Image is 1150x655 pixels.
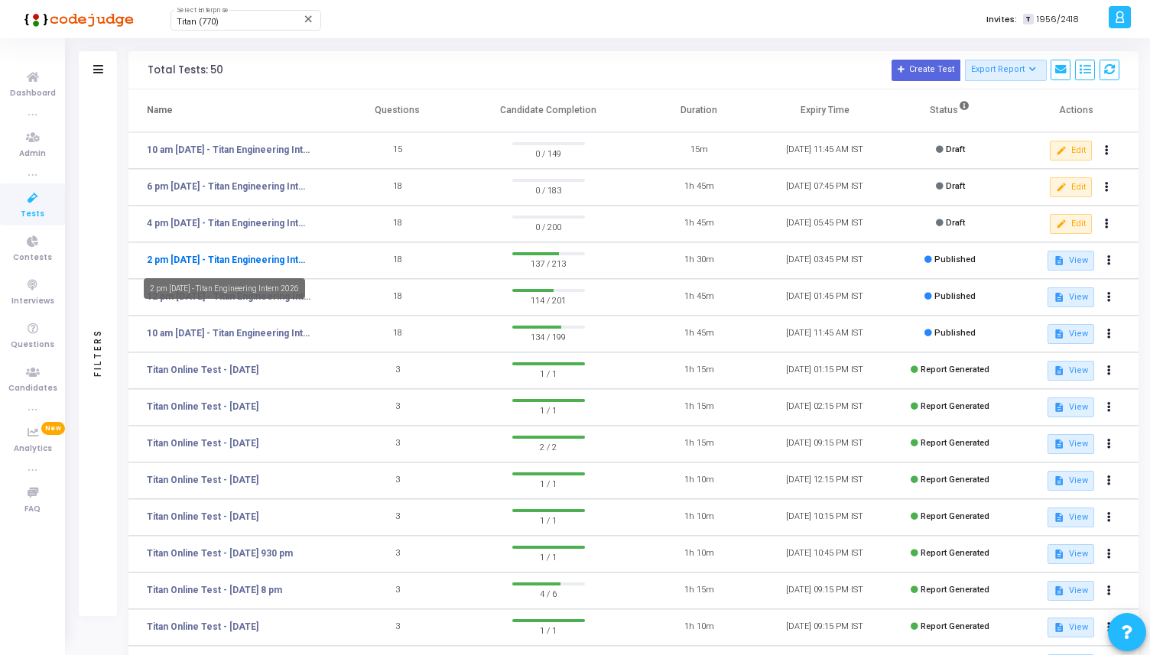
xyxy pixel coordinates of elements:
[762,316,887,352] td: [DATE] 11:45 AM IST
[1054,365,1064,376] mat-icon: description
[177,17,219,27] span: Titan (770)
[1054,439,1064,449] mat-icon: description
[11,295,54,308] span: Interviews
[921,511,989,521] span: Report Generated
[335,389,460,426] td: 3
[1050,141,1092,161] button: Edit
[512,475,585,491] span: 1 / 1
[636,169,762,206] td: 1h 45m
[636,609,762,646] td: 1h 10m
[762,206,887,242] td: [DATE] 05:45 PM IST
[335,316,460,352] td: 18
[147,510,258,524] a: Titan Online Test - [DATE]
[762,389,887,426] td: [DATE] 02:15 PM IST
[14,443,52,456] span: Analytics
[335,426,460,462] td: 3
[335,242,460,279] td: 18
[512,512,585,527] span: 1 / 1
[512,329,585,344] span: 134 / 199
[762,132,887,169] td: [DATE] 11:45 AM IST
[335,89,460,132] th: Questions
[1054,622,1064,633] mat-icon: description
[1054,402,1064,413] mat-icon: description
[946,144,965,154] span: Draft
[128,89,335,132] th: Name
[335,132,460,169] td: 15
[762,426,887,462] td: [DATE] 09:15 PM IST
[921,401,989,411] span: Report Generated
[147,436,258,450] a: Titan Online Test - [DATE]
[762,169,887,206] td: [DATE] 07:45 PM IST
[1050,177,1092,197] button: Edit
[21,208,44,221] span: Tests
[921,365,989,375] span: Report Generated
[946,181,965,191] span: Draft
[147,363,258,377] a: Titan Online Test - [DATE]
[41,422,65,435] span: New
[91,268,105,436] div: Filters
[762,89,887,132] th: Expiry Time
[1037,13,1079,26] span: 1956/2418
[512,182,585,197] span: 0 / 183
[636,572,762,609] td: 1h 15m
[636,352,762,389] td: 1h 15m
[921,621,989,631] span: Report Generated
[335,352,460,389] td: 3
[934,255,976,264] span: Published
[762,572,887,609] td: [DATE] 09:15 PM IST
[762,352,887,389] td: [DATE] 01:15 PM IST
[1023,14,1033,25] span: T
[147,216,311,230] a: 4 pm [DATE] - Titan Engineering Intern 2026
[19,148,46,161] span: Admin
[147,583,282,597] a: Titan Online Test - [DATE] 8 pm
[1048,324,1094,344] button: View
[335,499,460,536] td: 3
[946,218,965,228] span: Draft
[636,89,762,132] th: Duration
[1048,361,1094,381] button: View
[934,328,976,338] span: Published
[762,279,887,316] td: [DATE] 01:45 PM IST
[636,536,762,572] td: 1h 10m
[1013,89,1139,132] th: Actions
[636,132,762,169] td: 15m
[512,585,585,601] span: 4 / 6
[636,279,762,316] td: 1h 45m
[147,620,258,634] a: Titan Online Test - [DATE]
[144,278,305,299] div: 2 pm [DATE] - Titan Engineering Intern 2026
[1054,329,1064,339] mat-icon: description
[335,609,460,646] td: 3
[1048,581,1094,601] button: View
[762,242,887,279] td: [DATE] 03:45 PM IST
[636,206,762,242] td: 1h 45m
[921,548,989,558] span: Report Generated
[1048,544,1094,564] button: View
[512,622,585,637] span: 1 / 1
[1054,475,1064,486] mat-icon: description
[1054,292,1064,303] mat-icon: description
[512,255,585,271] span: 137 / 213
[636,316,762,352] td: 1h 45m
[636,242,762,279] td: 1h 30m
[636,389,762,426] td: 1h 15m
[512,292,585,307] span: 114 / 201
[147,180,311,193] a: 6 pm [DATE] - Titan Engineering Intern 2026
[1048,251,1094,271] button: View
[512,219,585,234] span: 0 / 200
[10,87,56,100] span: Dashboard
[335,169,460,206] td: 18
[8,382,57,395] span: Candidates
[1054,585,1064,596] mat-icon: description
[512,145,585,161] span: 0 / 149
[921,475,989,485] span: Report Generated
[512,549,585,564] span: 1 / 1
[11,339,54,352] span: Questions
[1048,397,1094,417] button: View
[965,60,1047,81] button: Export Report
[1056,182,1067,193] mat-icon: edit
[512,439,585,454] span: 2 / 2
[147,546,293,560] a: Titan Online Test - [DATE] 930 pm
[24,503,41,516] span: FAQ
[1048,434,1094,454] button: View
[986,13,1017,26] label: Invites:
